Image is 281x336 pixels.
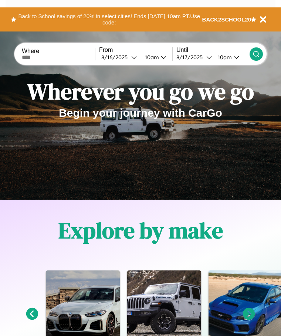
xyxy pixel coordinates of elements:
label: Where [22,48,95,54]
button: Back to School savings of 20% in select cities! Ends [DATE] 10am PT.Use code: [16,11,202,28]
button: 10am [212,53,250,61]
div: 8 / 16 / 2025 [101,54,131,61]
div: 10am [141,54,161,61]
label: From [99,47,172,53]
label: Until [176,47,250,53]
button: 8/16/2025 [99,53,139,61]
div: 8 / 17 / 2025 [176,54,206,61]
h1: Explore by make [58,215,223,246]
div: 10am [214,54,234,61]
button: 10am [139,53,172,61]
b: BACK2SCHOOL20 [202,16,251,23]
